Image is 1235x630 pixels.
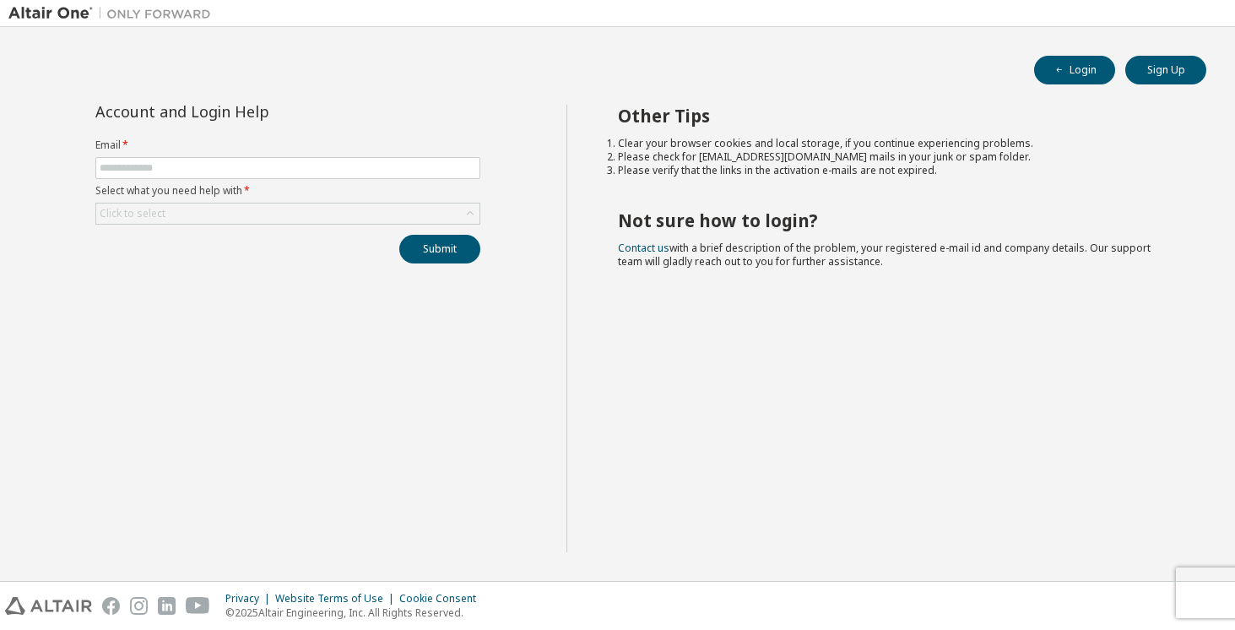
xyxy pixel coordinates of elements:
img: Altair One [8,5,219,22]
img: youtube.svg [186,597,210,615]
div: Click to select [96,204,479,224]
li: Please check for [EMAIL_ADDRESS][DOMAIN_NAME] mails in your junk or spam folder. [618,150,1176,164]
div: Cookie Consent [399,592,486,606]
h2: Not sure how to login? [618,209,1176,231]
label: Email [95,138,480,152]
img: linkedin.svg [158,597,176,615]
label: Select what you need help with [95,184,480,198]
p: © 2025 Altair Engineering, Inc. All Rights Reserved. [225,606,486,620]
li: Please verify that the links in the activation e-mails are not expired. [618,164,1176,177]
button: Sign Up [1125,56,1206,84]
a: Contact us [618,241,669,255]
button: Login [1034,56,1115,84]
div: Website Terms of Use [275,592,399,606]
span: with a brief description of the problem, your registered e-mail id and company details. Our suppo... [618,241,1151,269]
div: Account and Login Help [95,105,404,118]
img: facebook.svg [102,597,120,615]
button: Submit [399,235,480,263]
div: Privacy [225,592,275,606]
li: Clear your browser cookies and local storage, if you continue experiencing problems. [618,137,1176,150]
h2: Other Tips [618,105,1176,127]
img: instagram.svg [130,597,148,615]
img: altair_logo.svg [5,597,92,615]
div: Click to select [100,207,165,220]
